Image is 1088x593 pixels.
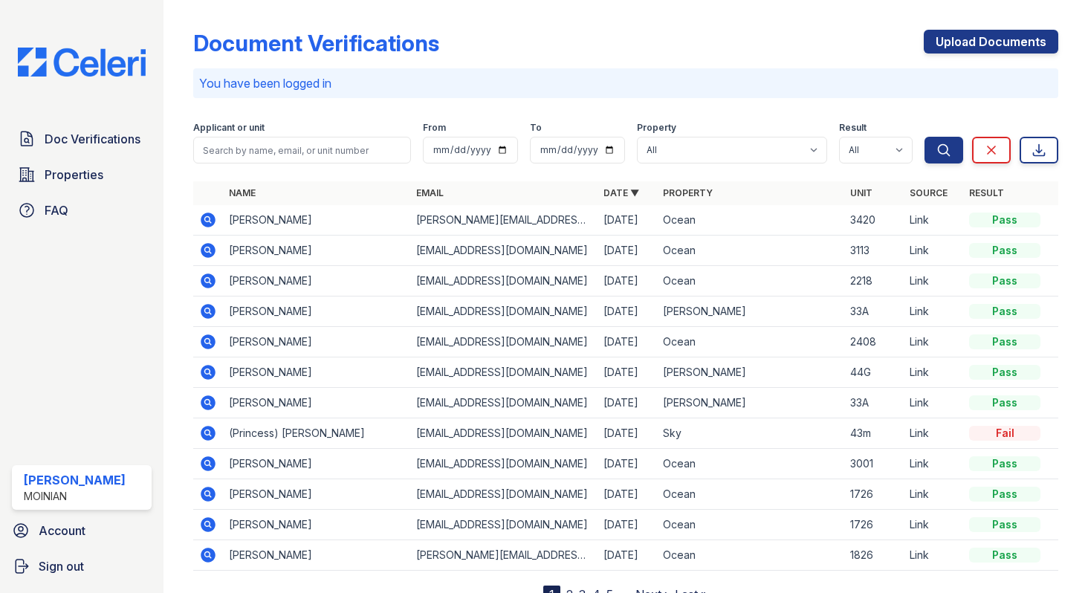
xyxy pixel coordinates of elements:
td: [DATE] [598,449,657,479]
div: Pass [969,213,1040,227]
td: Link [904,205,963,236]
td: [EMAIL_ADDRESS][DOMAIN_NAME] [410,510,598,540]
td: 1726 [844,510,904,540]
span: FAQ [45,201,68,219]
td: [PERSON_NAME] [657,296,844,327]
td: Ocean [657,327,844,357]
td: Link [904,540,963,571]
div: [PERSON_NAME] [24,471,126,489]
a: Result [969,187,1004,198]
label: To [530,122,542,134]
td: [PERSON_NAME] [223,266,410,296]
td: [DATE] [598,205,657,236]
td: [EMAIL_ADDRESS][DOMAIN_NAME] [410,479,598,510]
td: Link [904,236,963,266]
td: Link [904,479,963,510]
label: Property [637,122,676,134]
td: 3113 [844,236,904,266]
img: CE_Logo_Blue-a8612792a0a2168367f1c8372b55b34899dd931a85d93a1a3d3e32e68fde9ad4.png [6,48,158,77]
td: 2408 [844,327,904,357]
td: [DATE] [598,266,657,296]
td: Ocean [657,540,844,571]
td: [DATE] [598,388,657,418]
a: Unit [850,187,872,198]
td: [EMAIL_ADDRESS][DOMAIN_NAME] [410,327,598,357]
td: [DATE] [598,479,657,510]
input: Search by name, email, or unit number [193,137,411,163]
div: Pass [969,273,1040,288]
td: [EMAIL_ADDRESS][DOMAIN_NAME] [410,449,598,479]
td: [EMAIL_ADDRESS][DOMAIN_NAME] [410,357,598,388]
td: [PERSON_NAME] [223,357,410,388]
td: [EMAIL_ADDRESS][DOMAIN_NAME] [410,236,598,266]
div: Pass [969,395,1040,410]
td: [DATE] [598,236,657,266]
td: [PERSON_NAME] [223,510,410,540]
td: [PERSON_NAME] [657,357,844,388]
div: Pass [969,548,1040,563]
div: Moinian [24,489,126,504]
td: Link [904,296,963,327]
td: [EMAIL_ADDRESS][DOMAIN_NAME] [410,418,598,449]
td: Link [904,510,963,540]
a: Source [910,187,948,198]
label: From [423,122,446,134]
p: You have been logged in [199,74,1052,92]
td: 1726 [844,479,904,510]
div: Pass [969,334,1040,349]
td: [PERSON_NAME][EMAIL_ADDRESS][DOMAIN_NAME] [410,205,598,236]
td: 3420 [844,205,904,236]
a: Sign out [6,551,158,581]
div: Pass [969,487,1040,502]
div: Pass [969,304,1040,319]
label: Result [839,122,867,134]
span: Properties [45,166,103,184]
td: [DATE] [598,357,657,388]
td: Link [904,327,963,357]
td: [EMAIL_ADDRESS][DOMAIN_NAME] [410,266,598,296]
div: Pass [969,365,1040,380]
td: Link [904,266,963,296]
td: [PERSON_NAME] [223,236,410,266]
td: Link [904,388,963,418]
td: [PERSON_NAME] [657,388,844,418]
td: [PERSON_NAME] [223,327,410,357]
td: Link [904,357,963,388]
label: Applicant or unit [193,122,265,134]
td: (Princess) [PERSON_NAME] [223,418,410,449]
td: [PERSON_NAME] [223,388,410,418]
a: FAQ [12,195,152,225]
a: Email [416,187,444,198]
span: Account [39,522,85,539]
td: 3001 [844,449,904,479]
td: [DATE] [598,296,657,327]
td: 44G [844,357,904,388]
td: Link [904,418,963,449]
a: Properties [12,160,152,189]
td: Sky [657,418,844,449]
td: Ocean [657,266,844,296]
td: Ocean [657,510,844,540]
td: Ocean [657,236,844,266]
td: [DATE] [598,327,657,357]
td: [EMAIL_ADDRESS][DOMAIN_NAME] [410,296,598,327]
div: Pass [969,456,1040,471]
td: [PERSON_NAME][EMAIL_ADDRESS][DOMAIN_NAME] [410,540,598,571]
td: 43m [844,418,904,449]
td: [PERSON_NAME] [223,205,410,236]
div: Pass [969,517,1040,532]
a: Property [663,187,713,198]
td: Ocean [657,479,844,510]
a: Upload Documents [924,30,1058,54]
td: 33A [844,296,904,327]
td: 2218 [844,266,904,296]
td: [DATE] [598,418,657,449]
td: [EMAIL_ADDRESS][DOMAIN_NAME] [410,388,598,418]
td: Ocean [657,449,844,479]
span: Doc Verifications [45,130,140,148]
td: 33A [844,388,904,418]
div: Fail [969,426,1040,441]
a: Date ▼ [603,187,639,198]
td: [DATE] [598,540,657,571]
